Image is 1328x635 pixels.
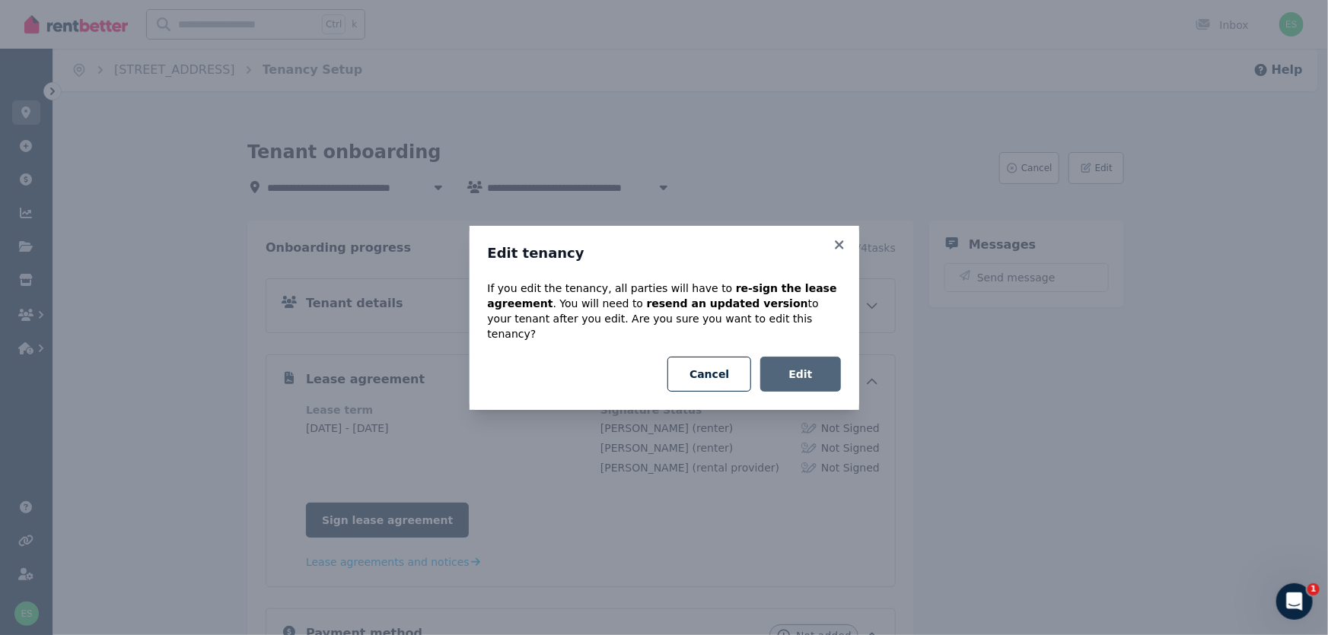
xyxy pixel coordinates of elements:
h3: Edit tenancy [488,244,841,262]
button: Cancel [667,357,751,392]
button: Edit [760,357,840,392]
iframe: Intercom live chat [1276,583,1313,620]
b: resend an updated version [647,297,808,310]
span: 1 [1307,583,1320,595]
p: If you edit the tenancy, all parties will have to . You will need to to your tenant after you edi... [488,281,841,341]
